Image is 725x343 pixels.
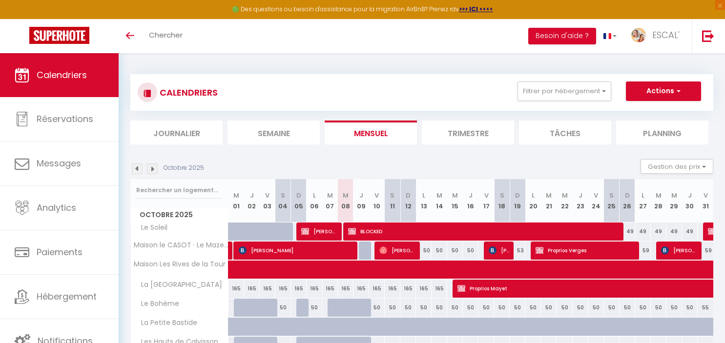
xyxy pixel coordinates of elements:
[546,191,552,200] abbr: M
[541,299,557,317] div: 50
[652,29,680,41] span: ESCAL'
[228,179,244,222] th: 01
[518,81,611,101] button: Filtrer par hébergement
[528,28,596,44] button: Besoin d'aide ?
[588,179,604,222] th: 24
[338,280,353,298] div: 165
[536,241,635,260] span: Proprios Verges
[651,179,666,222] th: 28
[136,182,223,199] input: Rechercher un logement...
[635,222,651,241] div: 49
[359,191,363,200] abbr: J
[239,241,353,260] span: [PERSON_NAME]
[573,299,588,317] div: 50
[432,280,447,298] div: 165
[620,179,635,222] th: 26
[478,179,494,222] th: 17
[500,191,504,200] abbr: S
[620,222,635,241] div: 49
[369,179,385,222] th: 10
[494,299,510,317] div: 50
[296,191,301,200] abbr: D
[463,242,478,260] div: 50
[532,191,535,200] abbr: L
[132,261,226,268] span: Maison Les Rives de la Tour
[510,179,525,222] th: 19
[661,241,698,260] span: [PERSON_NAME]
[228,280,244,298] div: 165
[631,28,646,42] img: ...
[228,121,320,144] li: Semaine
[132,242,230,249] span: Maison le CASOT · Le Mazet de St Laurent
[525,179,541,222] th: 20
[447,242,463,260] div: 50
[132,318,200,328] span: La Petite Bastide
[588,299,604,317] div: 50
[307,280,322,298] div: 165
[666,222,682,241] div: 49
[385,179,400,222] th: 11
[353,280,369,298] div: 165
[132,299,182,309] span: Le Bohème
[525,299,541,317] div: 50
[369,280,385,298] div: 165
[698,242,713,260] div: 59
[447,299,463,317] div: 50
[682,222,698,241] div: 49
[385,299,400,317] div: 50
[573,179,588,222] th: 23
[301,222,338,241] span: [PERSON_NAME]
[37,202,76,214] span: Analytics
[702,30,714,42] img: logout
[671,191,677,200] abbr: M
[557,179,572,222] th: 22
[510,242,525,260] div: 53
[132,222,170,233] span: Le Soleil
[682,179,698,222] th: 30
[432,299,447,317] div: 50
[416,242,432,260] div: 50
[416,280,432,298] div: 165
[348,222,619,241] span: BLOCKED
[275,299,291,317] div: 50
[244,280,260,298] div: 165
[432,242,447,260] div: 50
[400,299,416,317] div: 50
[37,290,97,303] span: Hébergement
[579,191,582,200] abbr: J
[374,191,379,200] abbr: V
[281,191,285,200] abbr: S
[510,299,525,317] div: 50
[452,191,458,200] abbr: M
[157,81,218,103] h3: CALENDRIERS
[416,179,432,222] th: 13
[704,191,708,200] abbr: V
[447,179,463,222] th: 15
[313,191,316,200] abbr: L
[626,81,701,101] button: Actions
[463,179,478,222] th: 16
[37,246,83,258] span: Paiements
[625,191,630,200] abbr: D
[635,299,651,317] div: 50
[489,241,510,260] span: [PERSON_NAME]
[260,280,275,298] div: 165
[307,299,322,317] div: 50
[260,179,275,222] th: 03
[385,280,400,298] div: 165
[557,299,572,317] div: 50
[604,179,620,222] th: 25
[698,299,713,317] div: 55
[369,299,385,317] div: 50
[322,179,338,222] th: 07
[688,191,692,200] abbr: J
[379,241,416,260] span: [PERSON_NAME]
[682,299,698,317] div: 50
[291,280,307,298] div: 165
[390,191,394,200] abbr: S
[275,179,291,222] th: 04
[406,191,411,200] abbr: D
[37,113,93,125] span: Réservations
[400,179,416,222] th: 12
[562,191,568,200] abbr: M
